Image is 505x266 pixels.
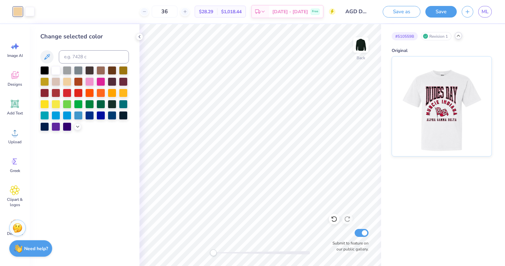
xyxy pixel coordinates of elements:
[24,245,48,252] strong: Need help?
[340,5,373,18] input: Untitled Design
[8,82,22,87] span: Designs
[59,50,129,64] input: e.g. 7428 c
[152,6,177,18] input: – –
[425,6,457,18] button: Save
[383,6,420,18] button: Save as
[392,32,418,40] div: # 510559B
[40,32,129,41] div: Change selected color
[8,139,21,145] span: Upload
[199,8,213,15] span: $28.29
[7,111,23,116] span: Add Text
[4,197,26,207] span: Clipart & logos
[329,240,369,252] label: Submit to feature on our public gallery.
[7,231,23,236] span: Decorate
[312,9,318,14] span: Free
[210,249,216,256] div: Accessibility label
[392,48,492,54] div: Original
[10,168,20,173] span: Greek
[272,8,308,15] span: [DATE] - [DATE]
[357,55,365,61] div: Back
[221,8,242,15] span: $1,018.44
[7,53,23,58] span: Image AI
[421,32,451,40] div: Revision 1
[354,38,368,52] img: Back
[478,6,492,18] a: ML
[401,57,483,156] img: Original
[482,8,488,16] span: ML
